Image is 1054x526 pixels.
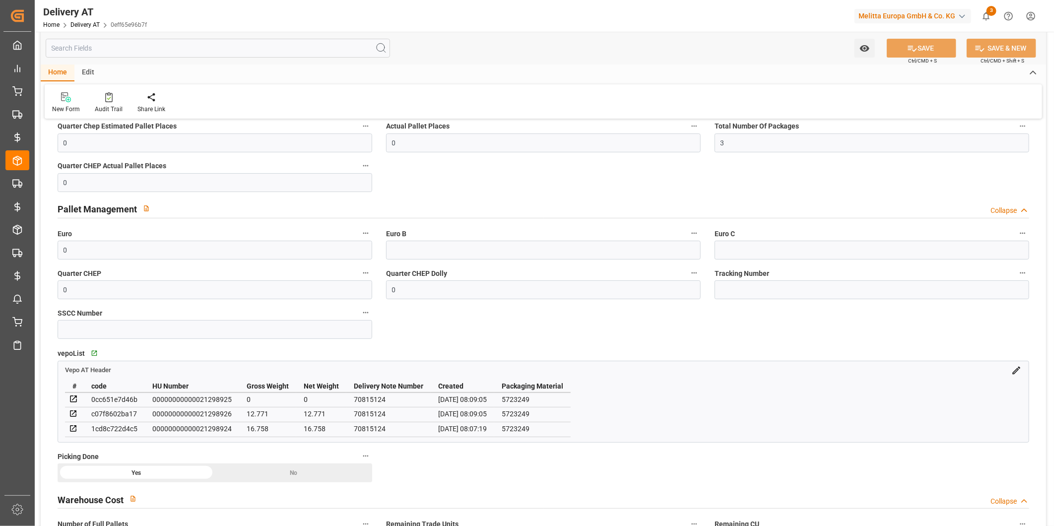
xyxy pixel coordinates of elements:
[967,39,1036,58] button: SAVE & NEW
[239,381,296,393] th: Gross Weight
[84,381,145,393] th: code
[137,105,165,114] div: Share Link
[438,394,487,405] div: [DATE] 08:09:05
[58,229,72,239] span: Euro
[855,39,875,58] button: open menu
[65,367,111,374] span: Vepo AT Header
[58,202,137,216] h2: Pallet Management
[715,229,735,239] span: Euro C
[975,5,997,27] button: show 3 new notifications
[855,9,971,23] div: Melitta Europa GmbH & Co. KG
[152,423,232,435] div: 00000000000021298924
[688,227,701,240] button: Euro B
[438,408,487,420] div: [DATE] 08:09:05
[304,408,339,420] div: 12.771
[386,121,450,131] span: Actual Pallet Places
[990,205,1017,216] div: Collapse
[431,381,494,393] th: Created
[145,381,239,393] th: HU Number
[152,408,232,420] div: 00000000000021298926
[65,381,84,393] th: #
[359,159,372,172] button: Quarter CHEP Actual Pallet Places
[58,452,99,462] span: Picking Done
[1016,266,1029,279] button: Tracking Number
[58,121,177,131] span: Quarter Chep Estimated Pallet Places
[43,21,60,28] a: Home
[46,39,390,58] input: Search Fields
[502,408,563,420] div: 5723249
[58,348,85,359] span: vepoList
[58,493,124,507] h2: Warehouse Cost
[354,394,423,405] div: 70815124
[346,381,431,393] th: Delivery Note Number
[688,266,701,279] button: Quarter CHEP Dolly
[91,408,137,420] div: c07f8602ba17
[70,21,100,28] a: Delivery AT
[715,268,769,279] span: Tracking Number
[990,496,1017,507] div: Collapse
[58,161,166,171] span: Quarter CHEP Actual Pallet Places
[887,39,956,58] button: SAVE
[386,229,406,239] span: Euro B
[41,65,74,81] div: Home
[296,381,346,393] th: Net Weight
[354,423,423,435] div: 70815124
[247,408,289,420] div: 12.771
[304,423,339,435] div: 16.758
[438,423,487,435] div: [DATE] 08:07:19
[91,394,137,405] div: 0cc651e7d46b
[247,394,289,405] div: 0
[502,394,563,405] div: 5723249
[58,268,101,279] span: Quarter CHEP
[715,121,799,131] span: Total Number Of Packages
[359,227,372,240] button: Euro
[494,381,571,393] th: Packaging Material
[124,489,142,508] button: View description
[386,268,447,279] span: Quarter CHEP Dolly
[95,105,123,114] div: Audit Trail
[1016,227,1029,240] button: Euro C
[997,5,1020,27] button: Help Center
[58,463,215,482] div: Yes
[987,6,996,16] span: 3
[1016,120,1029,132] button: Total Number Of Packages
[58,308,102,319] span: SSCC Number
[359,450,372,462] button: Picking Done
[688,120,701,132] button: Actual Pallet Places
[502,423,563,435] div: 5723249
[52,105,80,114] div: New Form
[354,408,423,420] div: 70815124
[304,394,339,405] div: 0
[908,57,937,65] span: Ctrl/CMD + S
[359,120,372,132] button: Quarter Chep Estimated Pallet Places
[215,463,372,482] div: No
[359,306,372,319] button: SSCC Number
[43,4,147,19] div: Delivery AT
[91,423,137,435] div: 1cd8c722d4c5
[359,266,372,279] button: Quarter CHEP
[65,366,111,374] a: Vepo AT Header
[152,394,232,405] div: 00000000000021298925
[74,65,102,81] div: Edit
[855,6,975,25] button: Melitta Europa GmbH & Co. KG
[247,423,289,435] div: 16.758
[981,57,1024,65] span: Ctrl/CMD + Shift + S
